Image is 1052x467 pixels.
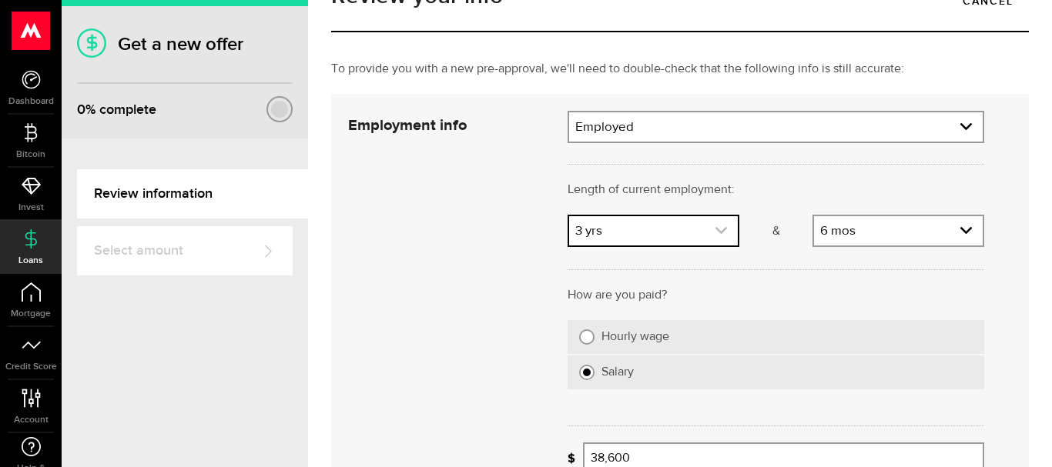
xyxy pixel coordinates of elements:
li: 6 yrs [569,190,738,215]
li: 4 yrs [569,141,738,165]
a: Review information [77,169,308,218]
span: 0 [77,102,85,118]
li: Years [569,18,738,42]
li: 7 yrs [569,215,738,239]
p: To provide you with a new pre-approval, we'll need to double-check that the following info is sti... [331,60,1029,78]
a: expand select [814,216,983,245]
input: Salary [579,365,595,380]
a: expand select [569,216,738,245]
div: % complete [77,96,156,124]
a: expand select [569,112,983,142]
input: Hourly wage [579,329,595,345]
li: 3 yrs [569,116,738,141]
li: 2 yrs [569,92,738,116]
label: Salary [601,365,973,380]
a: Select amount [77,226,293,275]
label: Hourly wage [601,329,973,345]
p: & [739,222,812,241]
h1: Get a new offer [77,33,293,55]
li: 0 yrs [569,42,738,67]
li: 1 yr [569,67,738,92]
li: 5 yrs [569,165,738,190]
p: How are you paid? [568,286,984,305]
button: Open LiveChat chat widget [12,6,59,52]
p: Length of current employment: [568,181,984,199]
strong: Employment info [348,118,467,133]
